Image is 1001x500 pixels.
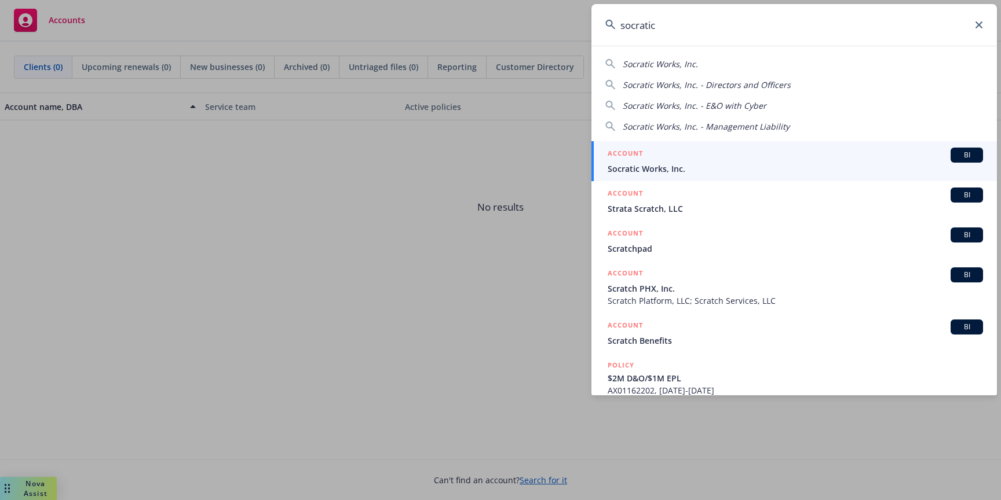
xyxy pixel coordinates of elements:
h5: POLICY [608,359,634,371]
h5: ACCOUNT [608,319,643,333]
a: ACCOUNTBIScratch Benefits [591,313,997,353]
a: ACCOUNTBIScratchpad [591,221,997,261]
a: POLICY$2M D&O/$1M EPLAX01162202, [DATE]-[DATE] [591,353,997,403]
span: Scratch PHX, Inc. [608,282,983,295]
span: BI [955,270,978,280]
a: ACCOUNTBIStrata Scratch, LLC [591,181,997,221]
h5: ACCOUNT [608,187,643,201]
span: Scratch Platform, LLC; Scratch Services, LLC [608,295,983,307]
a: ACCOUNTBISocratic Works, Inc. [591,141,997,181]
span: Socratic Works, Inc. [608,163,983,175]
span: Strata Scratch, LLC [608,203,983,215]
span: $2M D&O/$1M EPL [608,372,983,384]
span: BI [955,190,978,200]
span: Socratic Works, Inc. - Directors and Officers [623,79,791,90]
h5: ACCOUNT [608,148,643,161]
span: Scratch Benefits [608,334,983,347]
span: Scratchpad [608,242,983,255]
span: Socratic Works, Inc. [623,58,698,69]
span: BI [955,230,978,240]
span: Socratic Works, Inc. - Management Liability [623,121,790,132]
h5: ACCOUNT [608,227,643,241]
input: Search... [591,4,997,46]
span: BI [955,322,978,332]
a: ACCOUNTBIScratch PHX, Inc.Scratch Platform, LLC; Scratch Services, LLC [591,261,997,313]
span: Socratic Works, Inc. - E&O with Cyber [623,100,766,111]
span: BI [955,150,978,160]
span: AX01162202, [DATE]-[DATE] [608,384,983,396]
h5: ACCOUNT [608,267,643,281]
